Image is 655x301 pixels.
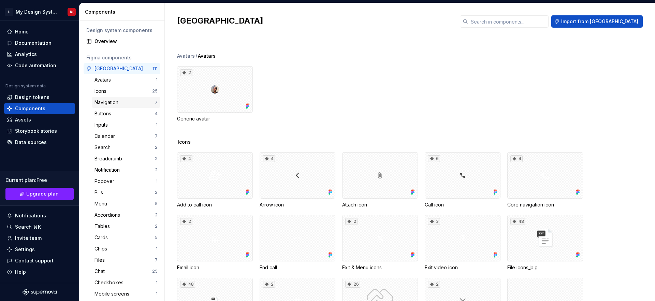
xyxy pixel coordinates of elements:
[4,103,75,114] a: Components
[156,280,158,285] div: 1
[4,267,75,277] button: Help
[94,234,111,241] div: Cards
[92,97,160,108] a: Navigation7
[5,8,13,16] div: L
[155,100,158,105] div: 7
[5,177,74,184] div: Current plan : Free
[15,257,54,264] div: Contact support
[94,200,110,207] div: Menu
[4,210,75,221] button: Notifications
[425,264,500,271] div: Exit video icon
[94,268,107,275] div: Chat
[342,264,418,271] div: Exit & Menu icons
[92,108,160,119] a: Buttons4
[177,152,253,208] div: 4Add to call icon
[155,235,158,240] div: 5
[15,139,47,146] div: Data sources
[92,164,160,175] a: Notification2
[155,167,158,173] div: 2
[177,53,195,59] div: Avatars
[156,122,158,128] div: 1
[92,74,160,85] a: Avatars1
[4,233,75,244] a: Invite team
[152,88,158,94] div: 25
[94,65,143,72] div: [GEOGRAPHIC_DATA]
[94,178,117,185] div: Popover
[177,201,253,208] div: Add to call icon
[177,15,452,26] h2: [GEOGRAPHIC_DATA]
[92,277,160,288] a: Checkboxes1
[263,281,275,288] div: 2
[94,279,126,286] div: Checkboxes
[425,152,500,208] div: 6Call icon
[4,126,75,137] a: Storybook stories
[92,288,160,299] a: Mobile screens1
[1,4,78,19] button: LMy Design SystemK(
[4,26,75,37] a: Home
[84,36,160,47] a: Overview
[4,244,75,255] a: Settings
[345,218,358,225] div: 2
[507,215,583,271] div: 48File icons_big
[342,215,418,271] div: 2Exit & Menu icons
[177,264,253,271] div: Email icon
[4,255,75,266] button: Contact support
[92,243,160,254] a: Chips1
[152,66,158,71] div: 111
[86,27,158,34] div: Design system components
[23,289,57,296] a: Supernova Logo
[92,266,160,277] a: Chat25
[4,38,75,48] a: Documentation
[195,53,197,59] span: /
[86,54,158,61] div: Figma components
[155,111,158,116] div: 4
[4,49,75,60] a: Analytics
[5,188,74,200] button: Upgrade plan
[180,218,192,225] div: 2
[15,62,56,69] div: Code automation
[92,142,160,153] a: Search2
[155,224,158,229] div: 2
[156,291,158,297] div: 1
[94,155,125,162] div: Breadcrumb
[177,115,253,122] div: Generic avatar
[180,281,195,288] div: 48
[345,281,360,288] div: 26
[155,257,158,263] div: 7
[4,114,75,125] a: Assets
[425,201,500,208] div: Call icon
[4,221,75,232] button: Search ⌘K
[15,246,35,253] div: Settings
[92,210,160,220] a: Accordions2
[84,63,160,74] a: [GEOGRAPHIC_DATA]111
[428,281,440,288] div: 2
[94,257,107,263] div: Files
[15,28,29,35] div: Home
[180,155,192,162] div: 4
[263,155,275,162] div: 4
[92,119,160,130] a: Inputs1
[507,152,583,208] div: 4Core navigation icon
[94,110,114,117] div: Buttons
[510,155,523,162] div: 4
[94,99,121,106] div: Navigation
[152,269,158,274] div: 25
[260,215,335,271] div: End call
[92,198,160,209] a: Menu5
[155,212,158,218] div: 2
[342,201,418,208] div: Attach icon
[155,190,158,195] div: 2
[177,66,253,122] div: 2Generic avatar
[177,215,253,271] div: 2Email icon
[15,94,49,101] div: Design tokens
[94,245,110,252] div: Chips
[155,201,158,206] div: 5
[156,77,158,83] div: 1
[561,18,638,25] span: Import from [GEOGRAPHIC_DATA]
[260,264,335,271] div: End call
[178,139,191,145] span: Icons
[94,290,132,297] div: Mobile screens
[94,38,158,45] div: Overview
[4,137,75,148] a: Data sources
[92,255,160,266] a: Files7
